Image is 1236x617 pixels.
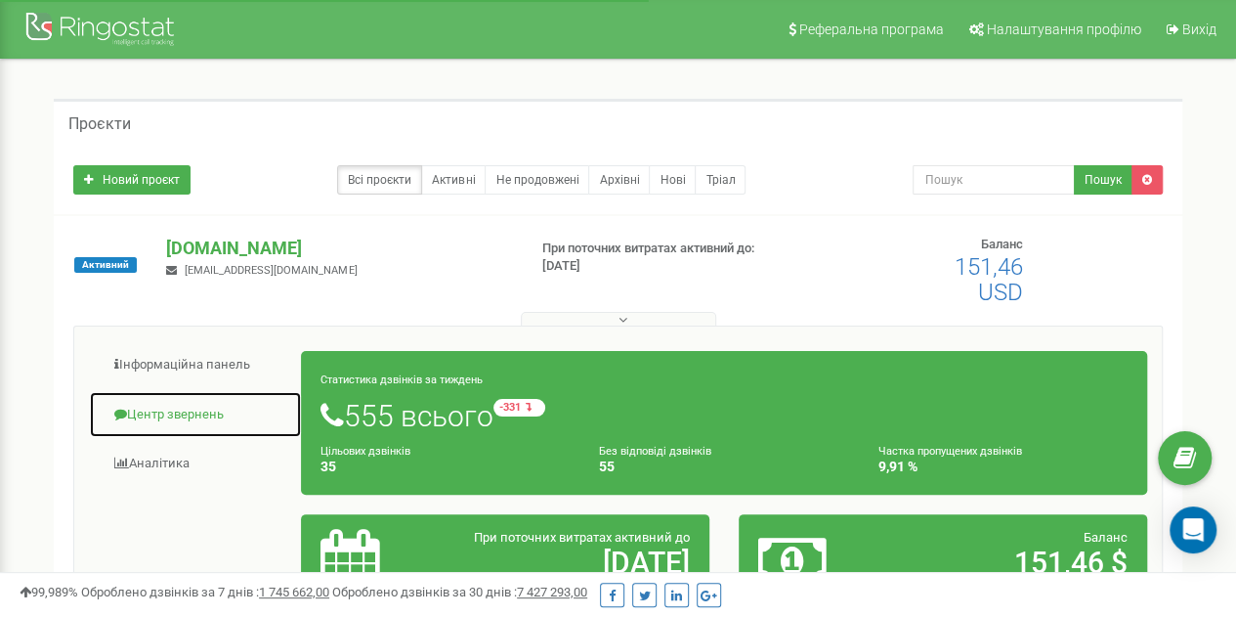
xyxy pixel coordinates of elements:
[74,257,137,273] span: Активний
[68,115,131,133] h5: Проєкти
[89,341,302,389] a: Інформаційна панель
[320,460,570,474] h4: 35
[517,585,587,599] u: 7 427 293,00
[485,165,589,195] a: Не продовжені
[421,165,486,195] a: Активні
[320,374,483,386] small: Статистика дзвінків за тиждень
[878,460,1128,474] h4: 9,91 %
[1170,507,1216,553] div: Open Intercom Messenger
[337,165,422,195] a: Всі проєкти
[599,460,848,474] h4: 55
[891,547,1128,579] h2: 151,46 $
[981,237,1023,251] span: Баланс
[332,585,587,599] span: Оброблено дзвінків за 30 днів :
[987,22,1141,37] span: Налаштування профілю
[588,165,650,195] a: Архівні
[166,236,510,261] p: [DOMAIN_NAME]
[259,585,329,599] u: 1 745 662,00
[878,445,1022,458] small: Частка пропущених дзвінків
[649,165,696,195] a: Нові
[493,399,545,417] small: -331
[81,585,329,599] span: Оброблено дзвінків за 7 днів :
[89,440,302,488] a: Аналiтика
[185,264,357,277] span: [EMAIL_ADDRESS][DOMAIN_NAME]
[1084,530,1128,545] span: Баланс
[1074,165,1132,195] button: Пошук
[955,253,1023,306] span: 151,46 USD
[20,585,78,599] span: 99,989%
[913,165,1075,195] input: Пошук
[1182,22,1216,37] span: Вихід
[695,165,746,195] a: Тріал
[474,530,690,545] span: При поточних витратах активний до
[453,547,690,579] h2: [DATE]
[799,22,944,37] span: Реферальна програма
[73,165,191,195] a: Новий проєкт
[320,445,410,458] small: Цільових дзвінків
[542,240,792,276] p: При поточних витратах активний до: [DATE]
[320,399,1128,432] h1: 555 всього
[89,391,302,439] a: Центр звернень
[599,445,711,458] small: Без відповіді дзвінків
